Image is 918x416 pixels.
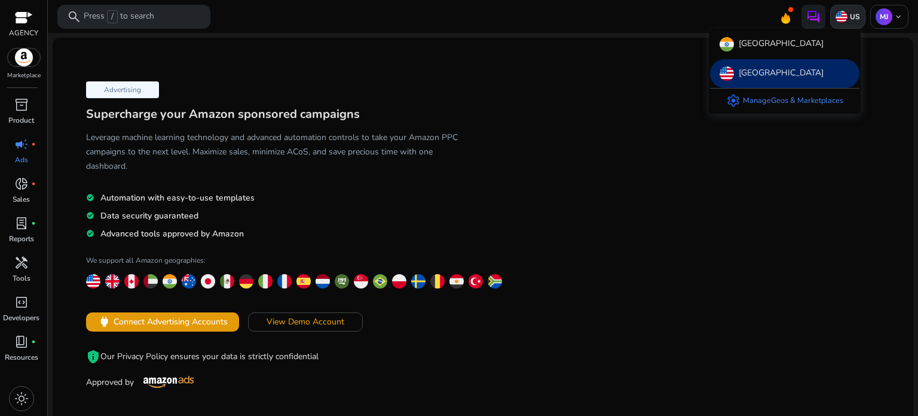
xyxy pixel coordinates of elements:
a: settingsManageGeos & Marketplaces [717,89,853,113]
p: [GEOGRAPHIC_DATA] [739,37,824,51]
img: in.svg [720,37,734,51]
img: us.svg [720,66,734,81]
p: [GEOGRAPHIC_DATA] [739,66,824,81]
span: settings [726,93,740,108]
